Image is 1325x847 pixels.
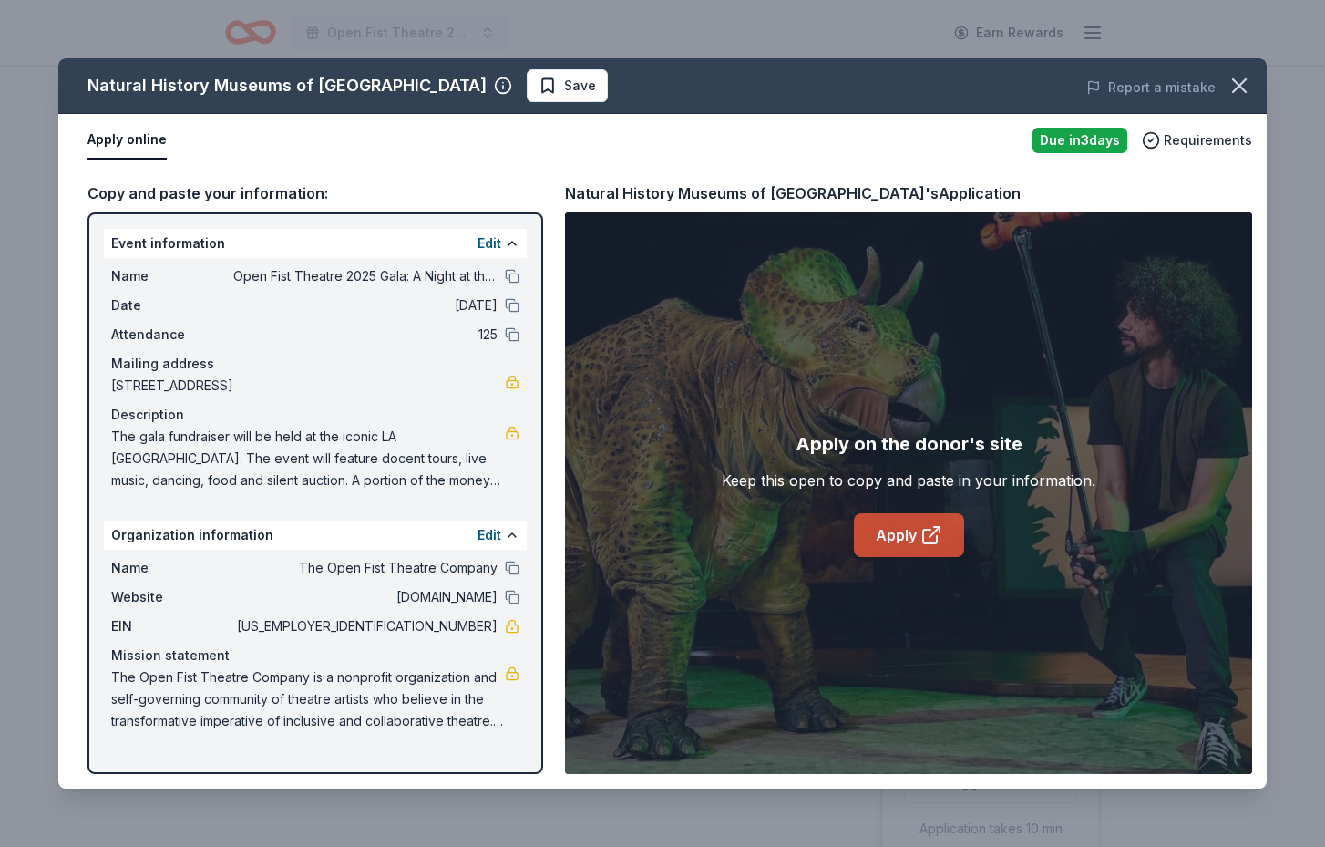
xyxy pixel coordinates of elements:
span: 125 [233,324,498,346]
span: The Open Fist Theatre Company [233,557,498,579]
div: Mission statement [111,645,519,666]
div: Apply on the donor's site [796,429,1022,459]
div: Description [111,404,519,426]
span: Website [111,586,233,608]
span: The Open Fist Theatre Company is a nonprofit organization and self-governing community of theatre... [111,666,505,732]
div: Natural History Museums of [GEOGRAPHIC_DATA] [87,71,487,100]
button: Edit [478,524,501,546]
button: Edit [478,232,501,254]
div: Event information [104,229,527,258]
span: The gala fundraiser will be held at the iconic LA [GEOGRAPHIC_DATA]. The event will feature docen... [111,426,505,491]
span: [STREET_ADDRESS] [111,375,505,397]
span: Name [111,265,233,287]
span: [DOMAIN_NAME] [233,586,498,608]
a: Apply [854,513,964,557]
button: Save [527,69,608,102]
button: Report a mistake [1086,77,1216,98]
span: [US_EMPLOYER_IDENTIFICATION_NUMBER] [233,615,498,637]
div: Natural History Museums of [GEOGRAPHIC_DATA]'s Application [565,181,1021,205]
span: Open Fist Theatre 2025 Gala: A Night at the Museum [233,265,498,287]
span: Name [111,557,233,579]
button: Requirements [1142,129,1252,151]
span: Attendance [111,324,233,346]
div: Due in 3 days [1032,128,1127,153]
div: Mailing address [111,353,519,375]
div: Organization information [104,521,527,550]
span: EIN [111,615,233,637]
div: Copy and paste your information: [87,181,543,205]
span: [DATE] [233,294,498,316]
span: Save [564,75,596,97]
button: Apply online [87,121,167,160]
span: Requirements [1164,129,1252,151]
div: Keep this open to copy and paste in your information. [722,470,1095,491]
span: Date [111,294,233,316]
